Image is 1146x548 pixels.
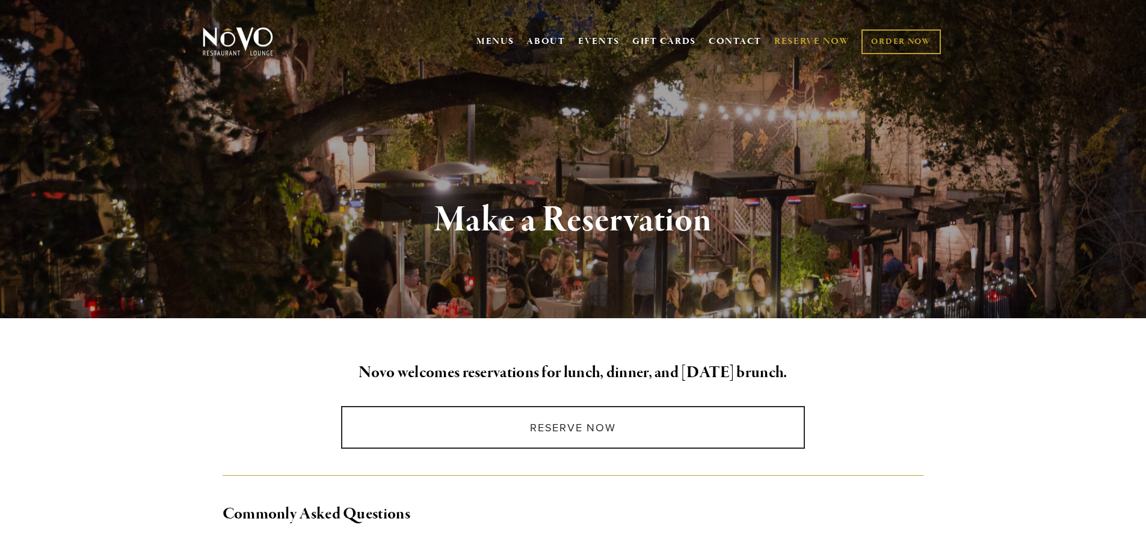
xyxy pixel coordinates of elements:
[632,30,696,53] a: GIFT CARDS
[223,502,924,527] h2: Commonly Asked Questions
[861,29,940,54] a: ORDER NOW
[774,30,850,53] a: RESERVE NOW
[223,360,924,386] h2: Novo welcomes reservations for lunch, dinner, and [DATE] brunch.
[200,26,276,57] img: Novo Restaurant &amp; Lounge
[341,406,805,449] a: Reserve Now
[526,35,565,48] a: ABOUT
[476,35,514,48] a: MENUS
[578,35,620,48] a: EVENTS
[709,30,762,53] a: CONTACT
[434,197,712,243] strong: Make a Reservation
